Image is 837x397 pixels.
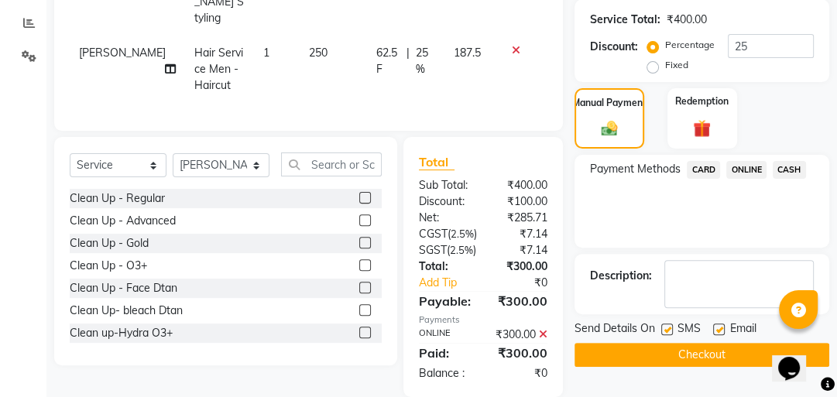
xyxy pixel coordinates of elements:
div: Clean Up - Gold [70,235,149,252]
label: Redemption [675,94,729,108]
span: Hair Service Men - Haircut [194,46,243,92]
iframe: chat widget [772,335,822,382]
div: Payable: [407,292,483,310]
a: Add Tip [407,275,496,291]
div: Paid: [407,344,483,362]
div: Balance : [407,365,483,382]
div: ₹7.14 [489,226,559,242]
span: SGST [419,243,447,257]
span: 25 % [416,45,435,77]
span: 2.5% [450,244,473,256]
div: ₹400.00 [667,12,707,28]
span: 2.5% [451,228,474,240]
span: Email [729,320,756,340]
div: ₹7.14 [488,242,559,258]
input: Search or Scan [281,152,382,176]
div: ₹300.00 [483,292,559,310]
div: ₹0 [483,365,559,382]
span: ONLINE [726,161,767,179]
div: ( ) [407,242,488,258]
span: Total [419,154,455,170]
div: ₹300.00 [483,327,559,343]
div: ₹400.00 [483,177,559,193]
span: 250 [309,46,328,60]
div: Clean Up - Regular [70,190,165,207]
label: Manual Payment [572,96,647,110]
div: ONLINE [407,327,483,343]
span: CARD [687,161,720,179]
div: ₹0 [496,275,560,291]
div: Total: [407,258,483,275]
img: _cash.svg [596,119,623,138]
div: ( ) [407,226,489,242]
label: Percentage [665,38,715,52]
label: Fixed [665,58,688,72]
div: Clean Up - O3+ [70,258,147,274]
div: Description: [590,268,652,284]
span: 1 [263,46,269,60]
img: _gift.svg [688,118,716,139]
div: Net: [407,210,483,226]
div: ₹285.71 [483,210,559,226]
span: Payment Methods [590,161,681,177]
div: Clean Up - Advanced [70,213,176,229]
span: SMS [677,320,701,340]
span: 187.5 [454,46,481,60]
span: | [406,45,410,77]
button: Checkout [575,343,829,367]
span: [PERSON_NAME] [79,46,166,60]
div: Clean Up- bleach Dtan [70,303,183,319]
span: Send Details On [575,320,655,340]
div: ₹300.00 [483,258,559,275]
div: Clean up-Hydra O3+ [70,325,173,341]
div: Discount: [590,39,638,55]
div: ₹100.00 [483,193,559,210]
span: CGST [419,227,448,241]
div: Clean Up - Face Dtan [70,280,177,296]
div: Sub Total: [407,177,483,193]
span: CASH [773,161,806,179]
span: 62.5 F [376,45,400,77]
div: Discount: [407,193,483,210]
div: ₹300.00 [483,344,559,362]
div: Service Total: [590,12,660,28]
div: Payments [419,313,547,327]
